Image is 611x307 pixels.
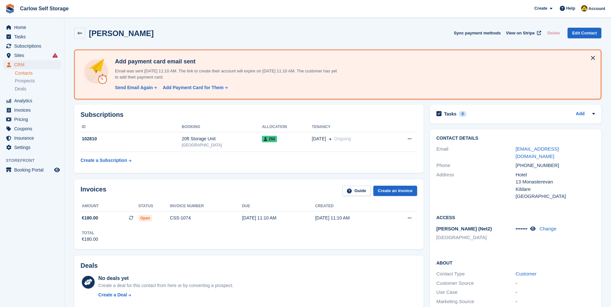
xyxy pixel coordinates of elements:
a: View on Stripe [503,28,542,38]
span: Settings [14,143,53,152]
div: Address [436,171,516,200]
span: Insurance [14,134,53,143]
div: Create a Subscription [81,157,127,164]
div: Hotel [516,171,595,179]
div: 0 [459,111,466,117]
div: [DATE] 11:10 AM [315,215,388,221]
a: Preview store [53,166,61,174]
a: menu [3,60,61,69]
div: Contact Type [436,270,516,278]
span: Coupons [14,124,53,133]
div: No deals yet [98,274,233,282]
h4: Add payment card email sent [112,58,338,65]
th: Invoice number [170,201,242,211]
span: ••••••• [516,226,528,231]
div: - [516,280,595,287]
img: stora-icon-8386f47178a22dfd0bd8f6a31ec36ba5ce8667c1dd55bd0f319d3a0aa187defe.svg [5,4,15,14]
div: [GEOGRAPHIC_DATA] [516,193,595,200]
span: Ongoing [334,136,351,141]
th: Status [138,201,170,211]
th: Tenancy [312,122,390,132]
a: Prospects [15,78,61,84]
span: Prospects [15,78,35,84]
div: Send Email Again [115,84,153,91]
img: Kevin Moore [581,5,587,12]
div: 102810 [81,135,182,142]
h2: About [436,259,595,266]
p: Email was sent [DATE] 11:10 AM. The link to create their account will expire on [DATE] 11:10 AM. ... [112,68,338,80]
a: [EMAIL_ADDRESS][DOMAIN_NAME] [516,146,559,159]
div: €180.00 [82,236,98,243]
a: menu [3,32,61,41]
div: Marketing Source [436,298,516,305]
a: menu [3,106,61,115]
span: Create [534,5,547,12]
a: menu [3,124,61,133]
span: CRM [14,60,53,69]
span: Storefront [6,157,64,164]
a: Change [539,226,557,231]
span: Booking Portal [14,165,53,174]
a: Customer [516,271,537,276]
span: View on Stripe [506,30,535,36]
div: 13 Monasterevan [516,178,595,186]
div: [PHONE_NUMBER] [516,162,595,169]
a: Create a Subscription [81,154,131,166]
span: Home [14,23,53,32]
div: Email [436,145,516,160]
span: Pricing [14,115,53,124]
a: menu [3,51,61,60]
div: Kildare [516,186,595,193]
div: - [516,298,595,305]
th: Amount [81,201,138,211]
a: Add Payment Card for Them [160,84,228,91]
span: Invoices [14,106,53,115]
div: Phone [436,162,516,169]
div: 20ft Storage Unit [182,135,262,142]
th: Created [315,201,388,211]
span: [DATE] [312,135,326,142]
span: Sites [14,51,53,60]
img: add-payment-card-4dbda4983b697a7845d177d07a5d71e8a16f1ec00487972de202a45f1e8132f5.svg [82,58,110,85]
i: Smart entry sync failures have occurred [53,53,58,58]
div: Create a Deal [98,292,127,298]
div: Total [82,230,98,236]
th: Booking [182,122,262,132]
a: Create a Deal [98,292,233,298]
h2: [PERSON_NAME] [89,29,154,38]
span: Subscriptions [14,42,53,51]
div: Customer Source [436,280,516,287]
div: Create a deal for this contact from here or by converting a prospect. [98,282,233,289]
th: ID [81,122,182,132]
button: Sync payment methods [454,28,501,38]
div: [DATE] 11:10 AM [242,215,315,221]
span: [PERSON_NAME] (Net2) [436,226,492,231]
button: Delete [545,28,562,38]
div: - [516,289,595,296]
div: CSS-1074 [170,215,242,221]
a: Add [576,110,585,118]
div: Add Payment Card for Them [163,84,224,91]
span: Open [138,215,152,221]
a: menu [3,134,61,143]
a: Contacts [15,70,61,76]
a: menu [3,115,61,124]
span: €180.00 [82,215,98,221]
h2: Invoices [81,186,106,196]
span: Account [588,5,605,12]
a: Carlow Self Storage [17,3,71,14]
a: menu [3,143,61,152]
a: menu [3,165,61,174]
a: Create an Invoice [373,186,417,196]
li: [GEOGRAPHIC_DATA] [436,234,516,241]
span: 250 [262,136,277,142]
th: Allocation [262,122,312,132]
a: menu [3,42,61,51]
a: Guide [342,186,371,196]
span: Analytics [14,96,53,105]
span: Help [566,5,575,12]
a: menu [3,96,61,105]
h2: Contact Details [436,136,595,141]
div: Use Case [436,289,516,296]
h2: Subscriptions [81,111,417,118]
